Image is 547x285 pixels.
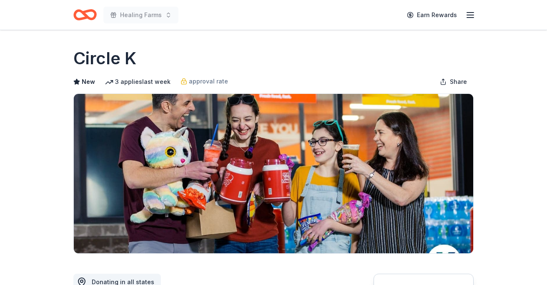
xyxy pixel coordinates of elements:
[402,8,462,23] a: Earn Rewards
[82,77,95,87] span: New
[181,76,228,86] a: approval rate
[74,94,473,253] img: Image for Circle K
[103,7,178,23] button: Healing Farms
[120,10,162,20] span: Healing Farms
[433,73,474,90] button: Share
[189,76,228,86] span: approval rate
[73,47,136,70] h1: Circle K
[73,5,97,25] a: Home
[450,77,467,87] span: Share
[105,77,171,87] div: 3 applies last week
